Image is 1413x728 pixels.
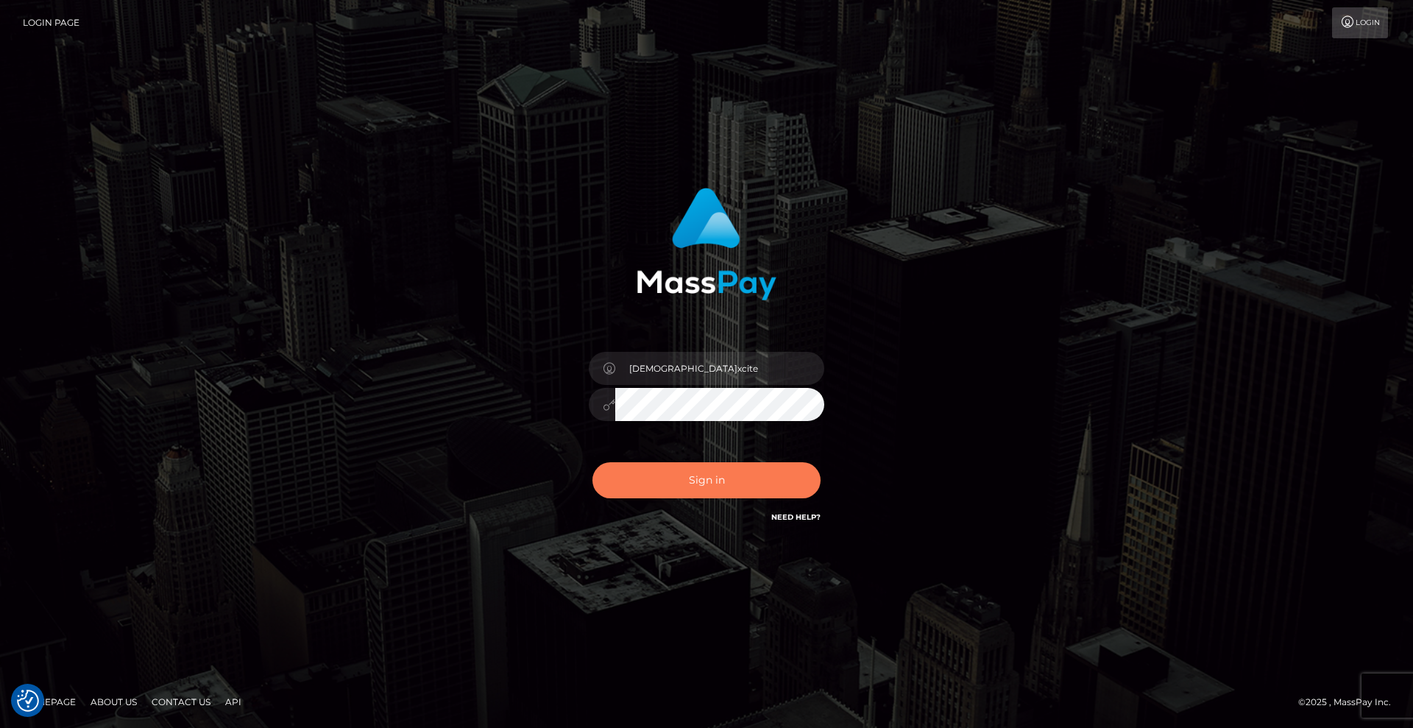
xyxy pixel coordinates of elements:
[592,462,821,498] button: Sign in
[1298,694,1402,710] div: © 2025 , MassPay Inc.
[771,512,821,522] a: Need Help?
[16,690,82,713] a: Homepage
[615,352,824,385] input: Username...
[1332,7,1388,38] a: Login
[637,188,776,300] img: MassPay Login
[219,690,247,713] a: API
[146,690,216,713] a: Contact Us
[17,690,39,712] button: Consent Preferences
[23,7,79,38] a: Login Page
[85,690,143,713] a: About Us
[17,690,39,712] img: Revisit consent button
